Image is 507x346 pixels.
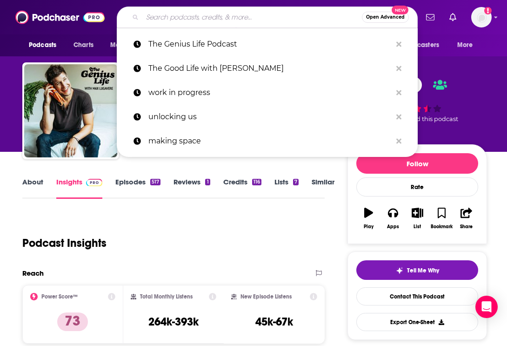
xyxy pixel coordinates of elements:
[404,115,458,122] span: rated this podcast
[475,296,498,318] div: Open Intercom Messenger
[252,179,261,185] div: 116
[57,312,88,331] p: 73
[356,153,478,174] button: Follow
[148,32,392,56] p: The Genius Life Podcast
[407,267,439,274] span: Tell Me Why
[471,7,492,27] span: Logged in as alignPR
[148,81,392,105] p: work in progress
[356,177,478,197] div: Rate
[115,177,160,199] a: Episodes517
[86,179,102,186] img: Podchaser Pro
[431,224,453,230] div: Bookmark
[173,177,210,199] a: Reviews1
[148,315,199,329] h3: 264k-393k
[356,260,478,280] button: tell me why sparkleTell Me Why
[471,7,492,27] button: Show profile menu
[104,36,155,54] button: open menu
[117,32,418,56] a: The Genius Life Podcast
[117,7,418,28] div: Search podcasts, credits, & more...
[56,177,102,199] a: InsightsPodchaser Pro
[117,105,418,129] a: unlocking us
[117,81,418,105] a: work in progress
[274,177,299,199] a: Lists7
[15,8,105,26] img: Podchaser - Follow, Share and Rate Podcasts
[387,224,399,230] div: Apps
[67,36,99,54] a: Charts
[312,177,334,199] a: Similar
[454,202,478,235] button: Share
[255,315,293,329] h3: 45k-67k
[356,202,380,235] button: Play
[356,313,478,331] button: Export One-Sheet
[22,36,68,54] button: open menu
[24,64,117,157] img: The Genius Life
[148,56,392,81] p: The Good Life with Michele Lamoureux
[142,10,362,25] input: Search podcasts, credits, & more...
[223,177,261,199] a: Credits116
[405,202,429,235] button: List
[22,269,44,278] h2: Reach
[414,224,421,230] div: List
[430,202,454,235] button: Bookmark
[381,202,405,235] button: Apps
[460,224,473,230] div: Share
[22,177,43,199] a: About
[392,6,408,14] span: New
[150,179,160,185] div: 517
[41,293,78,300] h2: Power Score™
[471,7,492,27] img: User Profile
[148,129,392,153] p: making space
[117,56,418,81] a: The Good Life with [PERSON_NAME]
[29,39,56,52] span: Podcasts
[22,236,107,250] h1: Podcast Insights
[484,7,492,14] svg: Add a profile image
[356,287,478,305] a: Contact This Podcast
[140,293,193,300] h2: Total Monthly Listens
[110,39,143,52] span: Monitoring
[364,224,374,230] div: Play
[240,293,292,300] h2: New Episode Listens
[366,15,405,20] span: Open Advanced
[457,39,473,52] span: More
[148,105,392,129] p: unlocking us
[73,39,93,52] span: Charts
[446,9,460,25] a: Show notifications dropdown
[422,9,438,25] a: Show notifications dropdown
[293,179,299,185] div: 7
[205,179,210,185] div: 1
[388,36,453,54] button: open menu
[451,36,485,54] button: open menu
[362,12,409,23] button: Open AdvancedNew
[117,129,418,153] a: making space
[396,267,403,274] img: tell me why sparkle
